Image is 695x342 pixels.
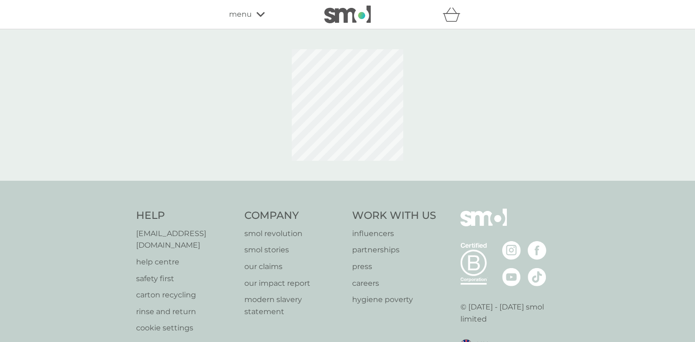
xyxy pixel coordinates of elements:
[502,268,521,286] img: visit the smol Youtube page
[502,241,521,260] img: visit the smol Instagram page
[528,241,546,260] img: visit the smol Facebook page
[136,322,235,334] a: cookie settings
[352,209,436,223] h4: Work With Us
[244,209,343,223] h4: Company
[244,228,343,240] a: smol revolution
[324,6,371,23] img: smol
[244,277,343,289] a: our impact report
[460,209,507,240] img: smol
[352,277,436,289] a: careers
[136,209,235,223] h4: Help
[244,261,343,273] a: our claims
[460,301,559,325] p: © [DATE] - [DATE] smol limited
[244,244,343,256] a: smol stories
[136,228,235,251] a: [EMAIL_ADDRESS][DOMAIN_NAME]
[229,8,252,20] span: menu
[352,228,436,240] a: influencers
[136,289,235,301] a: carton recycling
[528,268,546,286] img: visit the smol Tiktok page
[352,244,436,256] a: partnerships
[136,256,235,268] a: help centre
[136,273,235,285] a: safety first
[352,261,436,273] a: press
[352,294,436,306] a: hygiene poverty
[244,294,343,317] a: modern slavery statement
[443,5,466,24] div: basket
[136,306,235,318] a: rinse and return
